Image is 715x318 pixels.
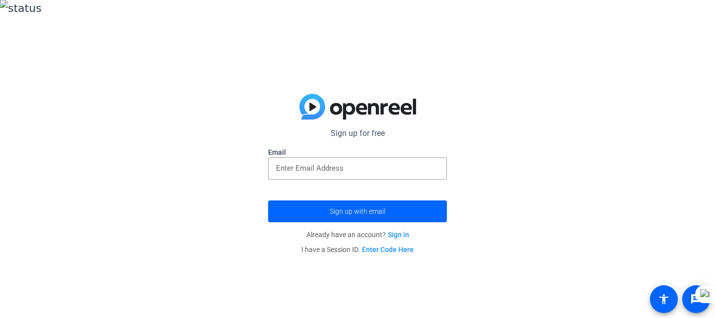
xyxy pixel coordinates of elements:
input: Enter Email Address [276,162,439,174]
mat-icon: accessibility [658,293,670,305]
p: Sign up for free [268,127,447,139]
label: Email [268,147,447,157]
span: I have a Session ID. [301,246,414,254]
span: Already have an account? [306,231,409,239]
a: Sign in [388,231,409,239]
button: Sign up with email [268,200,447,222]
img: blue-gradient.svg [299,94,416,120]
a: Enter Code Here [362,246,414,254]
mat-icon: message [690,293,702,305]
